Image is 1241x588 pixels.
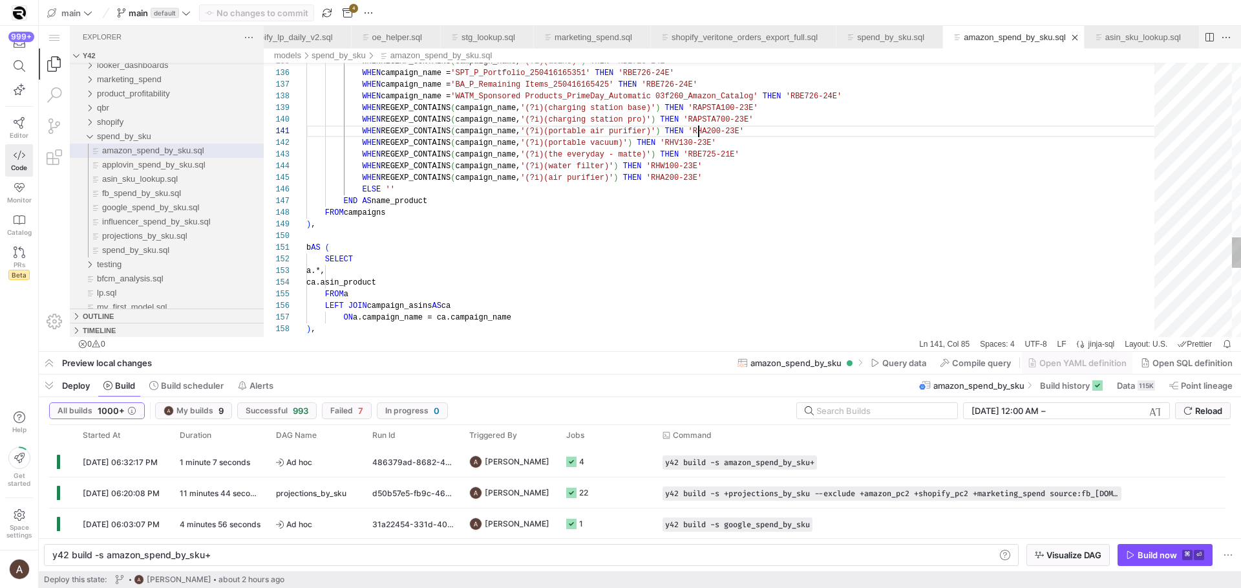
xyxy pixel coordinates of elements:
div: /models/spend_by_sku/spend_by_sku.sql [49,217,225,232]
div: 145 [237,146,251,158]
div: /models/spend_by_sku [58,103,225,118]
span: 'RAPSTA700-23E' [644,89,714,98]
span: main [129,8,148,18]
span: THEN [557,43,575,52]
span: 'RHA200-23E' [608,147,663,157]
a: PRsBeta [5,241,33,285]
div: lp.sql [31,260,225,274]
span: AS [323,171,332,180]
a: amazon_spend_by_sku.sql [925,6,1027,16]
div: 486379ad-8682-4f6d-8cbc-a5de7e6929a7 [365,446,461,477]
span: WHEN [323,101,342,110]
a: Editor Language Status: Formatting, There are multiple formatters for 'jinja-sql' files. One of t... [1035,311,1048,325]
span: Build [115,380,135,391]
span: '(?i)(charging station base)' [482,78,617,87]
div: testing [31,232,225,246]
span: campaign_name, [416,89,482,98]
span: Point lineage [1181,380,1233,391]
span: 'WATM_Sponsored Products_PrimeDay_Automatic 03f260 [412,66,644,75]
h3: Explorer Section: y42 [44,23,57,37]
span: , [272,194,277,203]
span: REGEXP_CONTAINS [342,78,412,87]
span: campaign_name, [416,101,482,110]
img: https://lh3.googleusercontent.com/a/AEdFTp4_8LqxRyxVUtC19lo4LS2NU-n5oC7apraV2tR5=s96-c [134,574,144,585]
span: amazon_spend_by_sku.sql [63,120,165,129]
span: ( [412,113,416,122]
span: ( [412,78,416,87]
span: ( [412,136,416,145]
div: bfcm_analysis.sql [31,246,225,260]
div: /models/product_profitability [58,61,225,75]
span: looker_dashboards [58,34,130,44]
span: Failed [330,406,353,415]
div: /models/looker_dashboards [58,32,225,47]
li: Close (⌘W) [596,5,609,18]
div: 149 [237,193,251,204]
div: product_profitability [31,61,225,75]
span: 'RBE725-21E' [644,124,700,133]
a: amazon_spend_by_sku.sql [352,25,454,34]
div: /models/spend_by_sku/asin_sku_lookup.sql [49,146,225,160]
span: ) [617,78,621,87]
button: Alerts [232,375,279,397]
a: Ln 141, Col 85 [877,311,934,325]
span: REGEXP_CONTAINS [342,89,412,98]
div: /models/spend_by_sku/projections_by_sku.sql [49,203,225,217]
ul: Tab actions [779,5,797,18]
input: Start datetime [971,406,1039,416]
div: 142 [237,111,251,123]
span: campaign_name, [416,136,482,145]
span: '(?i)(portable vacuum)' [482,113,589,122]
li: Close (⌘W) [1030,5,1043,18]
span: product_profitability [58,63,131,72]
a: Spacesettings [5,503,33,545]
a: shopify_lp_daily_v2.sql [207,6,294,16]
span: ) [612,89,617,98]
span: All builds [58,406,92,415]
ul: Tab actions [1142,5,1160,18]
button: Query data [865,352,932,374]
div: Folders Section [31,23,225,37]
span: WHEN [323,54,342,63]
span: ) [268,194,272,203]
span: 1000+ [98,406,125,416]
span: Code [11,164,27,171]
div: shopify [31,89,225,103]
div: /models/testing [58,232,225,246]
span: _Amazon_Catalog' [644,66,719,75]
span: In progress [385,406,429,415]
a: UTF-8 [983,311,1012,325]
span: WHEN [323,124,342,133]
span: '' [346,159,355,168]
kbd: ⌘ [1182,550,1193,560]
span: ) [612,124,617,133]
span: Space settings [6,523,32,539]
span: bfcm_analysis.sql [58,248,125,257]
ul: Tab actions [1027,5,1045,18]
span: WHEN [323,89,342,98]
span: my_first_model.sql [58,276,128,286]
span: campaign_name, [416,124,482,133]
span: 'RBE726-24E' [603,54,659,63]
button: In progress0 [377,402,448,419]
span: Successful [246,406,288,415]
a: No Problems [36,311,69,325]
li: Close (⌘W) [386,5,399,18]
div: /models/spend_by_sku/applovin_spend_by_sku.sql [49,132,225,146]
span: THEN [626,101,645,110]
span: WHEN [323,113,342,122]
button: Build now⌘⏎ [1118,544,1213,566]
div: /models/spend_by_sku/google_spend_by_sku.sql [49,175,225,189]
span: spend_by_sku.sql [63,219,131,229]
a: oe_helper.sql [334,6,383,16]
button: Failed7 [322,402,372,419]
span: 993 [293,406,308,416]
div: /models/spend_by_sku/amazon_spend_by_sku.sql [337,23,454,37]
div: Files Explorer [31,37,225,283]
div: amazon_spend_by_sku.sql [225,37,1202,311]
div: jinja-sql [1048,311,1081,325]
a: Split Editor Right (⌘\) [⌥] Split Editor Down [1163,5,1178,19]
h3: Outline [44,283,75,298]
span: Build scheduler [161,380,224,391]
img: https://lh3.googleusercontent.com/a/AEdFTp4_8LqxRyxVUtC19lo4LS2NU-n5oC7apraV2tR5=s96-c [469,517,482,530]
